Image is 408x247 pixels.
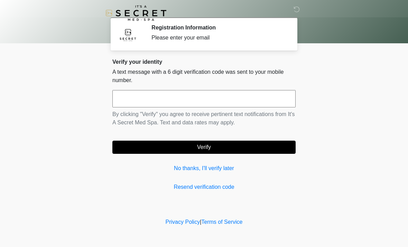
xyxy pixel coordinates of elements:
[112,164,296,173] a: No thanks, I'll verify later
[112,110,296,127] p: By clicking "Verify" you agree to receive pertinent text notifications from It's A Secret Med Spa...
[105,5,166,21] img: It's A Secret Med Spa Logo
[151,24,285,31] h2: Registration Information
[201,219,242,225] a: Terms of Service
[112,141,296,154] button: Verify
[200,219,201,225] a: |
[112,183,296,191] a: Resend verification code
[166,219,200,225] a: Privacy Policy
[112,59,296,65] h2: Verify your identity
[112,68,296,85] p: A text message with a 6 digit verification code was sent to your mobile number.
[151,34,285,42] div: Please enter your email
[118,24,138,45] img: Agent Avatar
